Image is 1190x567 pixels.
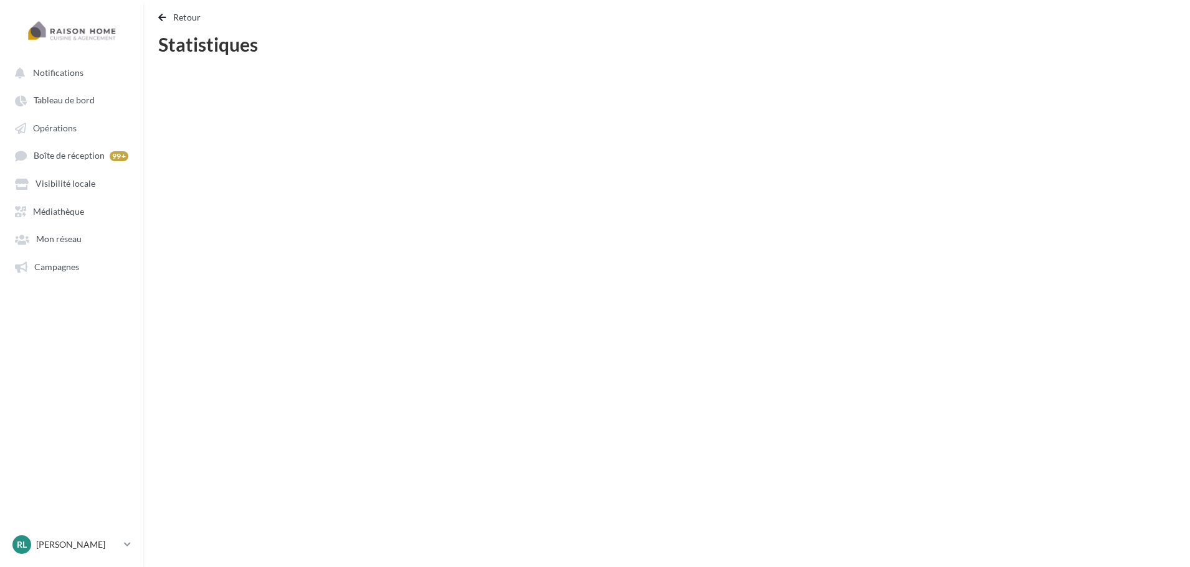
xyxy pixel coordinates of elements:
[173,12,201,22] span: Retour
[33,123,77,133] span: Opérations
[7,227,136,250] a: Mon réseau
[33,67,83,78] span: Notifications
[7,61,131,83] button: Notifications
[36,179,95,189] span: Visibilité locale
[7,88,136,111] a: Tableau de bord
[7,172,136,194] a: Visibilité locale
[7,255,136,278] a: Campagnes
[34,151,105,161] span: Boîte de réception
[158,35,1175,54] div: Statistiques
[7,200,136,222] a: Médiathèque
[17,538,27,551] span: RL
[110,151,128,161] div: 99+
[158,10,206,25] button: Retour
[10,533,133,556] a: RL [PERSON_NAME]
[33,206,84,217] span: Médiathèque
[34,95,95,106] span: Tableau de bord
[7,144,136,167] a: Boîte de réception 99+
[7,116,136,139] a: Opérations
[34,261,79,272] span: Campagnes
[36,538,119,551] p: [PERSON_NAME]
[36,234,82,245] span: Mon réseau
